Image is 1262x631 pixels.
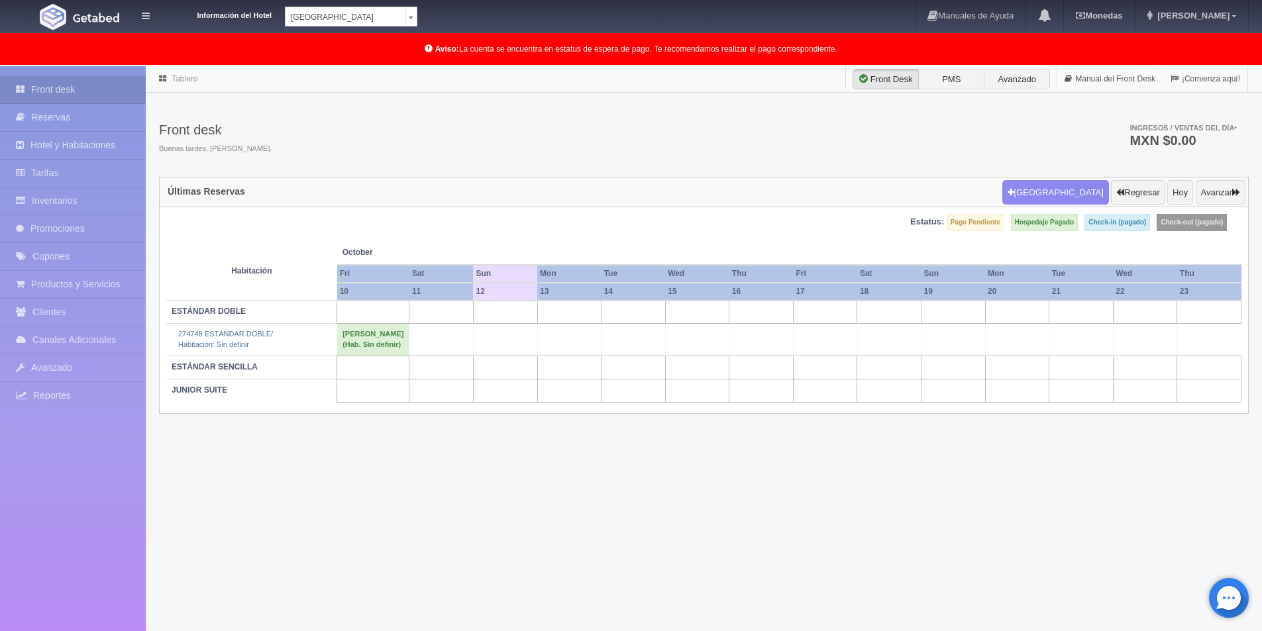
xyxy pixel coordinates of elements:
[1049,283,1114,301] th: 21
[1130,124,1237,132] span: Ingresos / Ventas del día
[793,265,857,283] th: Fri
[166,7,272,21] dt: Información del Hotel
[1076,11,1122,21] b: Monedas
[853,70,919,89] label: Front Desk
[918,70,984,89] label: PMS
[665,265,729,283] th: Wed
[602,265,666,283] th: Tue
[1177,265,1241,283] th: Thu
[921,283,985,301] th: 19
[857,283,921,301] th: 18
[178,330,273,348] a: 274748 ESTÁNDAR DOBLE/Habitación: Sin definir
[1163,66,1247,92] a: ¡Comienza aquí!
[1111,180,1165,205] button: Regresar
[73,13,119,23] img: Getabed
[602,283,666,301] th: 14
[1130,134,1237,147] h3: MXN $0.00
[910,216,944,228] label: Estatus:
[172,362,258,371] b: ESTÁNDAR SENCILLA
[1196,180,1245,205] button: Avanzar
[473,283,537,301] th: 12
[729,265,794,283] th: Thu
[1049,265,1114,283] th: Tue
[665,283,729,301] th: 15
[1177,283,1241,301] th: 23
[231,266,272,275] strong: Habitación
[985,265,1049,283] th: Mon
[337,324,409,356] td: [PERSON_NAME] (Hab. Sin definir)
[1113,265,1177,283] th: Wed
[537,283,602,301] th: 13
[435,44,459,54] b: Aviso:
[729,283,794,301] th: 16
[1011,214,1078,231] label: Hospedaje Pagado
[984,70,1050,89] label: Avanzado
[285,7,417,26] a: [GEOGRAPHIC_DATA]
[1157,214,1227,231] label: Check-out (pagado)
[168,187,245,197] h4: Últimas Reservas
[409,265,474,283] th: Sat
[40,4,66,30] img: Getabed
[337,265,409,283] th: Fri
[1002,180,1109,205] button: [GEOGRAPHIC_DATA]
[172,307,246,316] b: ESTÁNDAR DOBLE
[1167,180,1193,205] button: Hoy
[1084,214,1150,231] label: Check-in (pagado)
[337,283,409,301] th: 10
[409,283,474,301] th: 11
[857,265,921,283] th: Sat
[342,247,468,258] span: October
[1113,283,1177,301] th: 22
[159,144,272,154] span: Buenas tardes, [PERSON_NAME].
[793,283,857,301] th: 17
[921,265,985,283] th: Sun
[1057,66,1163,92] a: Manual del Front Desk
[473,265,537,283] th: Sun
[537,265,602,283] th: Mon
[159,122,272,137] h3: Front desk
[1154,11,1230,21] span: [PERSON_NAME]
[985,283,1049,301] th: 20
[291,7,399,27] span: [GEOGRAPHIC_DATA]
[172,74,197,83] a: Tablero
[172,385,227,395] b: JUNIOR SUITE
[947,214,1004,231] label: Pago Pendiente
